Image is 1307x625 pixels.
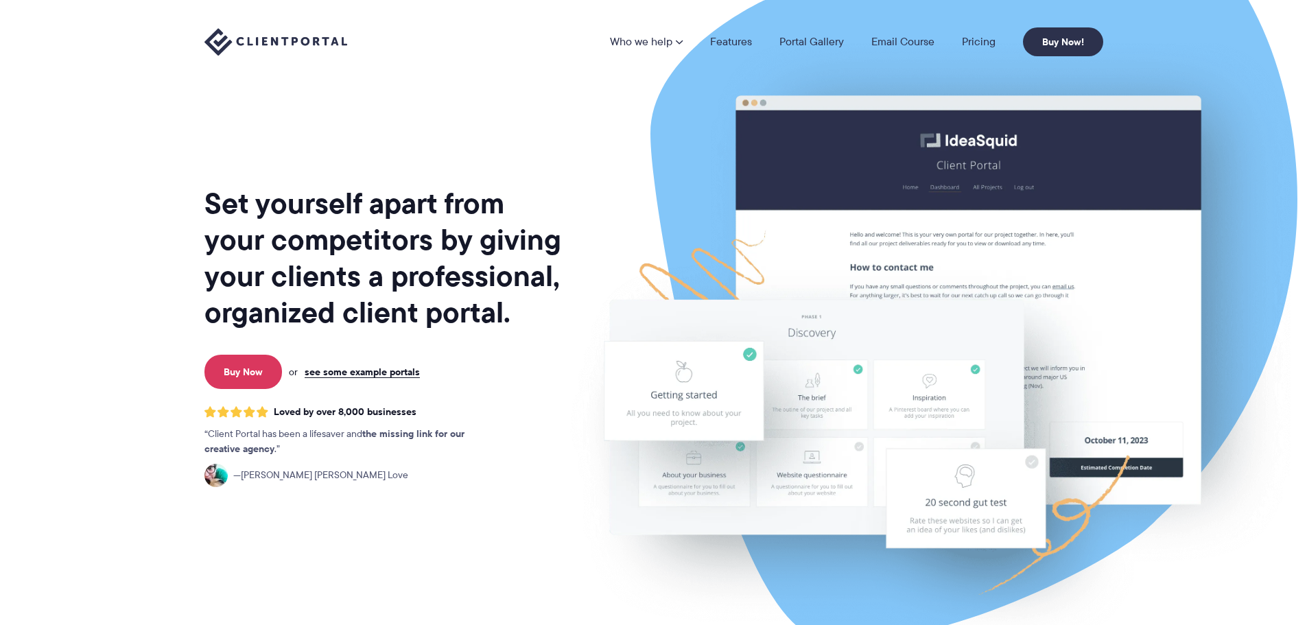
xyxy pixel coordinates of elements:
a: Portal Gallery [779,36,844,47]
h1: Set yourself apart from your competitors by giving your clients a professional, organized client ... [204,185,564,331]
a: Buy Now [204,355,282,389]
span: [PERSON_NAME] [PERSON_NAME] Love [233,468,408,483]
a: Buy Now! [1023,27,1103,56]
span: Loved by over 8,000 businesses [274,406,416,418]
span: or [289,366,298,378]
strong: the missing link for our creative agency [204,426,464,456]
a: see some example portals [305,366,420,378]
p: Client Portal has been a lifesaver and . [204,427,493,457]
a: Pricing [962,36,996,47]
a: Who we help [610,36,683,47]
a: Email Course [871,36,934,47]
a: Features [710,36,752,47]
